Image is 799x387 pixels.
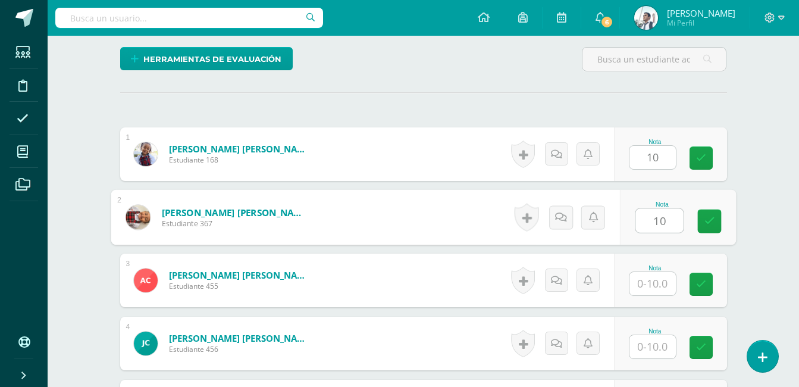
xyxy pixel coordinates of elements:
div: Nota [629,139,681,145]
span: Estudiante 456 [169,344,312,354]
span: Estudiante 455 [169,281,312,291]
input: Busca un estudiante aquí... [582,48,726,71]
div: Nota [629,265,681,271]
a: Herramientas de evaluación [120,47,293,70]
input: 0-10.0 [629,146,676,169]
input: Busca un usuario... [55,8,323,28]
a: [PERSON_NAME] [PERSON_NAME] [169,143,312,155]
span: Mi Perfil [667,18,735,28]
input: 0-10.0 [629,335,676,358]
a: [PERSON_NAME] [PERSON_NAME] [169,332,312,344]
span: 6 [600,15,613,29]
div: Nota [635,201,689,208]
input: 0-10.0 [635,209,683,233]
a: [PERSON_NAME] [PERSON_NAME] [169,269,312,281]
span: Estudiante 367 [161,219,308,229]
input: 0-10.0 [629,272,676,295]
img: 9e4f5ca9ca5247af59fc7344acda3e4e.png [126,205,150,229]
div: Nota [629,328,681,335]
span: Estudiante 168 [169,155,312,165]
span: [PERSON_NAME] [667,7,735,19]
span: Herramientas de evaluación [143,48,281,70]
img: b6aaada6451cc67ecf473bf531170def.png [634,6,658,30]
img: 6cd6b1642227e58c2298d08cf0949c37.png [134,269,158,292]
img: 1a26d21b0c9d0e1b17c78d4bdda6bce2.png [134,332,158,355]
a: [PERSON_NAME] [PERSON_NAME] [161,206,308,219]
img: 31f30828424403b1fd060b60c115c158.png [134,142,158,166]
